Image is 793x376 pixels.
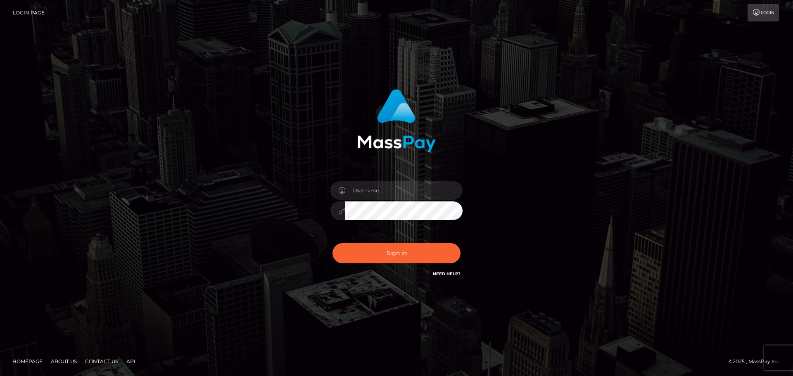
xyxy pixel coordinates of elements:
a: Need Help? [433,271,461,277]
img: MassPay Login [357,89,436,152]
a: Contact Us [82,355,121,368]
a: Login [748,4,779,21]
a: API [123,355,139,368]
button: Sign in [332,243,461,263]
input: Username... [345,181,463,200]
div: © 2025 , MassPay Inc. [729,357,787,366]
a: Login Page [13,4,45,21]
a: About Us [47,355,80,368]
a: Homepage [9,355,46,368]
